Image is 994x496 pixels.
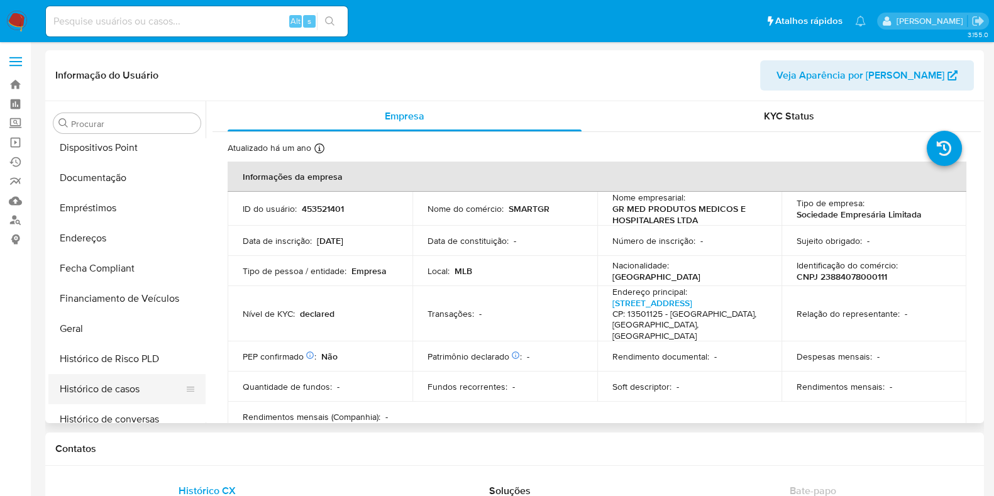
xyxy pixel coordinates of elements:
p: Quantidade de fundos : [243,381,332,392]
a: Sair [971,14,985,28]
p: [DATE] [317,235,343,246]
p: Endereço principal : [612,286,687,297]
p: - [385,411,388,422]
p: - [714,351,717,362]
p: Número de inscrição : [612,235,695,246]
p: Nível de KYC : [243,308,295,319]
p: Não [321,351,338,362]
p: - [890,381,892,392]
h4: CP: 13501125 - [GEOGRAPHIC_DATA], [GEOGRAPHIC_DATA], [GEOGRAPHIC_DATA] [612,309,762,342]
p: Identificação do comércio : [797,260,898,271]
p: ID do usuário : [243,203,297,214]
p: declared [300,308,334,319]
p: MLB [455,265,472,277]
p: Soft descriptor : [612,381,671,392]
h1: Contatos [55,443,974,455]
p: - [479,308,482,319]
p: Rendimentos mensais : [797,381,885,392]
p: - [527,351,529,362]
h1: Informação do Usuário [55,69,158,82]
p: Atualizado há um ano [228,142,311,154]
button: Geral [48,314,206,344]
p: Empresa [351,265,387,277]
p: PEP confirmado : [243,351,316,362]
p: Local : [428,265,450,277]
p: [GEOGRAPHIC_DATA] [612,271,700,282]
p: Fundos recorrentes : [428,381,507,392]
button: Dispositivos Point [48,133,206,163]
a: [STREET_ADDRESS] [612,297,692,309]
button: Documentação [48,163,206,193]
span: Alt [290,15,301,27]
p: magno.ferreira@mercadopago.com.br [896,15,967,27]
button: Financiamento de Veículos [48,284,206,314]
p: Sujeito obrigado : [797,235,862,246]
button: Histórico de Risco PLD [48,344,206,374]
p: Data de inscrição : [243,235,312,246]
span: Veja Aparência por [PERSON_NAME] [776,60,944,91]
span: Atalhos rápidos [775,14,842,28]
span: s [307,15,311,27]
button: Procurar [58,118,69,128]
span: Empresa [385,109,424,123]
p: - [867,235,870,246]
span: KYC Status [764,109,814,123]
p: Data de constituição : [428,235,509,246]
th: Informações da empresa [228,162,966,192]
p: Sociedade Empresária Limitada [797,209,922,220]
p: - [700,235,703,246]
p: Rendimento documental : [612,351,709,362]
p: Relação do representante : [797,308,900,319]
p: - [512,381,515,392]
p: - [877,351,880,362]
input: Pesquise usuários ou casos... [46,13,348,30]
p: Nome empresarial : [612,192,685,203]
p: Patrimônio declarado : [428,351,522,362]
p: Tipo de pessoa / entidade : [243,265,346,277]
button: Empréstimos [48,193,206,223]
p: CNPJ 23884078000111 [797,271,887,282]
button: Histórico de casos [48,374,196,404]
p: Rendimentos mensais (Companhia) : [243,411,380,422]
p: SMARTGR [509,203,549,214]
p: - [905,308,907,319]
p: Despesas mensais : [797,351,872,362]
p: - [337,381,340,392]
button: Veja Aparência por [PERSON_NAME] [760,60,974,91]
p: - [676,381,679,392]
button: Histórico de conversas [48,404,206,434]
p: - [514,235,516,246]
p: 453521401 [302,203,344,214]
button: Fecha Compliant [48,253,206,284]
p: Tipo de empresa : [797,197,864,209]
p: Transações : [428,308,474,319]
button: search-icon [317,13,343,30]
a: Notificações [855,16,866,26]
p: Nome do comércio : [428,203,504,214]
button: Endereços [48,223,206,253]
p: Nacionalidade : [612,260,669,271]
p: GR MED PRODUTOS MEDICOS E HOSPITALARES LTDA [612,203,762,226]
input: Procurar [71,118,196,130]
